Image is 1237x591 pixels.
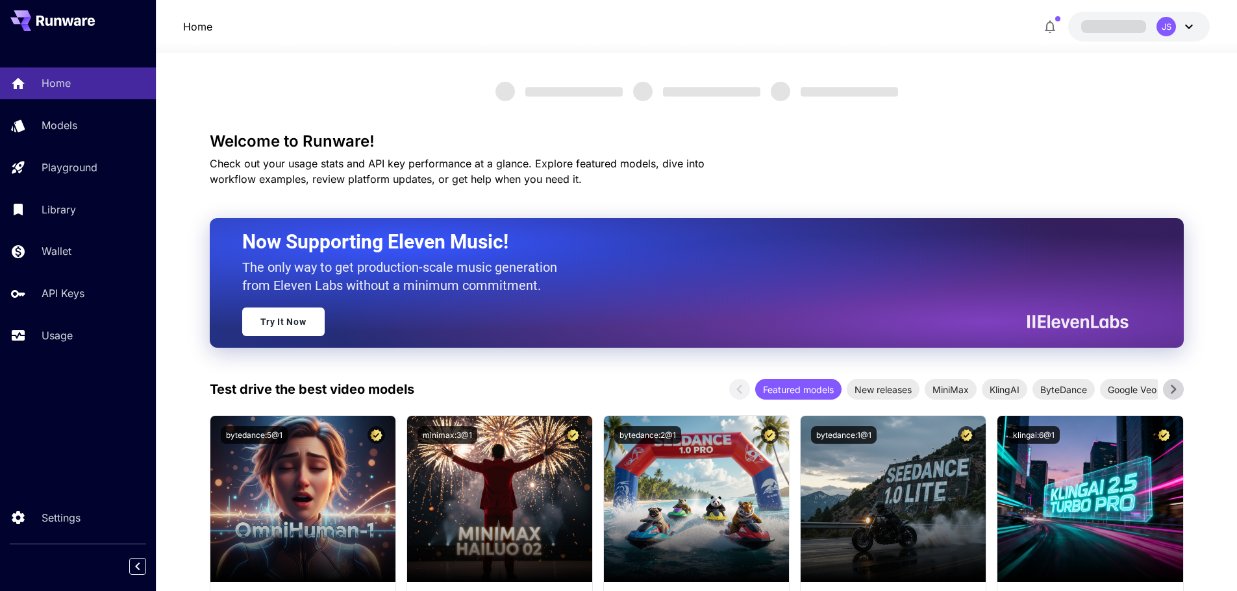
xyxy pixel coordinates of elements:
img: alt [210,416,395,582]
p: Wallet [42,243,71,259]
button: Certified Model – Vetted for best performance and includes a commercial license. [368,426,385,444]
img: alt [407,416,592,582]
div: JS [1156,17,1176,36]
img: alt [604,416,789,582]
div: MiniMax [925,379,977,400]
button: JS [1068,12,1210,42]
span: New releases [847,383,919,396]
p: Test drive the best video models [210,380,414,399]
button: Collapse sidebar [129,558,146,575]
a: Try It Now [242,308,325,336]
p: Usage [42,328,73,343]
button: bytedance:5@1 [221,426,288,444]
span: Check out your usage stats and API key performance at a glance. Explore featured models, dive int... [210,157,705,186]
p: The only way to get production-scale music generation from Eleven Labs without a minimum commitment. [242,258,567,295]
h2: Now Supporting Eleven Music! [242,230,1119,254]
div: KlingAI [982,379,1027,400]
img: alt [997,416,1182,582]
nav: breadcrumb [183,19,212,34]
span: ByteDance [1032,383,1095,396]
button: Certified Model – Vetted for best performance and includes a commercial license. [564,426,582,444]
div: ByteDance [1032,379,1095,400]
button: bytedance:2@1 [614,426,681,444]
p: API Keys [42,285,84,301]
p: Settings [42,510,81,525]
p: Library [42,202,76,217]
button: klingai:6@1 [1008,426,1060,444]
button: bytedance:1@1 [811,426,877,444]
span: Featured models [755,383,842,396]
div: New releases [847,379,919,400]
span: MiniMax [925,383,977,396]
p: Playground [42,160,97,175]
button: Certified Model – Vetted for best performance and includes a commercial license. [761,426,779,444]
span: KlingAI [982,383,1027,396]
span: Google Veo [1100,383,1164,396]
p: Models [42,117,77,133]
img: alt [801,416,986,582]
button: Certified Model – Vetted for best performance and includes a commercial license. [1155,426,1173,444]
div: Collapse sidebar [139,555,156,578]
div: Google Veo [1100,379,1164,400]
a: Home [183,19,212,34]
button: minimax:3@1 [418,426,477,444]
p: Home [42,75,71,91]
h3: Welcome to Runware! [210,132,1184,151]
button: Certified Model – Vetted for best performance and includes a commercial license. [958,426,975,444]
div: Featured models [755,379,842,400]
